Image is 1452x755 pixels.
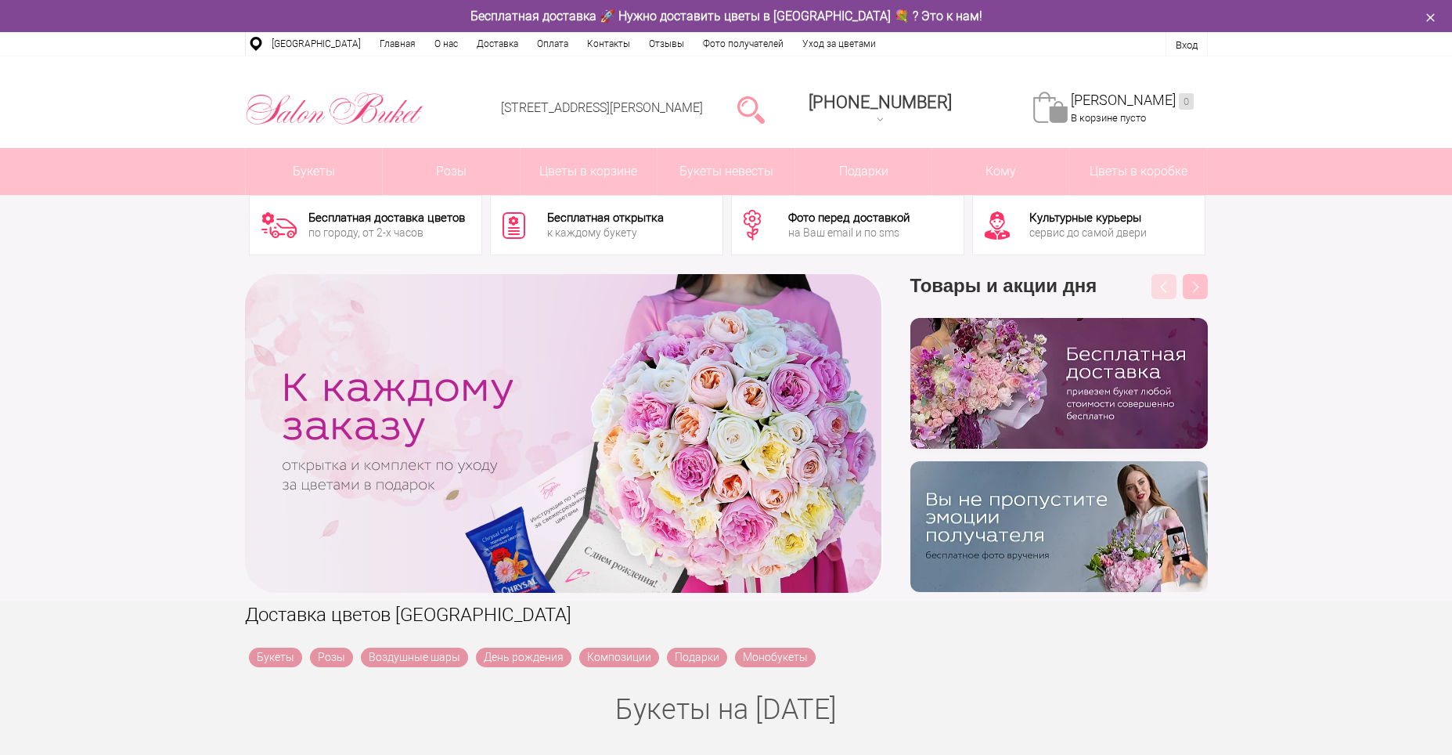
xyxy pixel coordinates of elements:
[547,212,664,224] div: Бесплатная открытка
[308,212,465,224] div: Бесплатная доставка цветов
[1071,92,1194,110] a: [PERSON_NAME]
[809,92,952,112] span: [PHONE_NUMBER]
[1183,274,1208,299] button: Next
[658,148,794,195] a: Букеты невесты
[476,648,571,667] a: День рождения
[640,32,694,56] a: Отзывы
[308,227,465,238] div: по городу, от 2-х часов
[501,100,703,115] a: [STREET_ADDRESS][PERSON_NAME]
[245,601,1208,629] h1: Доставка цветов [GEOGRAPHIC_DATA]
[1029,212,1147,224] div: Культурные курьеры
[233,8,1220,24] div: Бесплатная доставка 🚀 Нужно доставить цветы в [GEOGRAPHIC_DATA] 💐 ? Это к нам!
[793,32,885,56] a: Уход за цветами
[1176,39,1198,51] a: Вход
[547,227,664,238] div: к каждому букету
[795,148,932,195] a: Подарки
[370,32,425,56] a: Главная
[467,32,528,56] a: Доставка
[735,648,816,667] a: Монобукеты
[579,648,659,667] a: Композиции
[910,274,1208,318] h3: Товары и акции дня
[932,148,1069,195] span: Кому
[694,32,793,56] a: Фото получателей
[1029,227,1147,238] div: сервис до самой двери
[788,227,910,238] div: на Ваш email и по sms
[528,32,578,56] a: Оплата
[910,461,1208,592] img: v9wy31nijnvkfycrkduev4dhgt9psb7e.png.webp
[1071,112,1146,124] span: В корзине пусто
[262,32,370,56] a: [GEOGRAPHIC_DATA]
[578,32,640,56] a: Контакты
[615,693,837,726] a: Букеты на [DATE]
[667,648,727,667] a: Подарки
[910,318,1208,449] img: hpaj04joss48rwypv6hbykmvk1dj7zyr.png.webp
[383,148,520,195] a: Розы
[425,32,467,56] a: О нас
[361,648,468,667] a: Воздушные шары
[1070,148,1207,195] a: Цветы в коробке
[521,148,658,195] a: Цветы в корзине
[245,89,424,129] img: Цветы Нижний Новгород
[246,148,383,195] a: Букеты
[788,212,910,224] div: Фото перед доставкой
[249,648,302,667] a: Букеты
[799,87,961,132] a: [PHONE_NUMBER]
[310,648,353,667] a: Розы
[1179,93,1194,110] ins: 0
